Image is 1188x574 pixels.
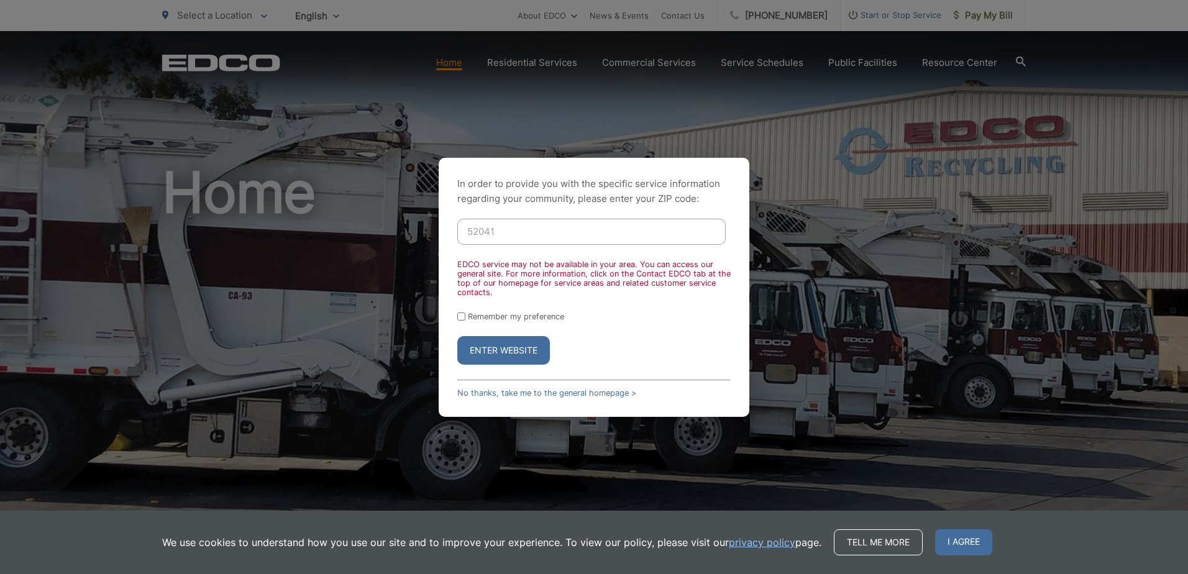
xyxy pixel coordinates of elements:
a: privacy policy [729,535,795,550]
p: In order to provide you with the specific service information regarding your community, please en... [457,176,731,206]
button: Enter Website [457,336,550,365]
a: No thanks, take me to the general homepage > [457,388,636,398]
a: Tell me more [834,529,923,555]
p: We use cookies to understand how you use our site and to improve your experience. To view our pol... [162,535,821,550]
input: Enter ZIP Code [457,219,726,245]
div: EDCO service may not be available in your area. You can access our general site. For more informa... [457,260,731,297]
label: Remember my preference [468,312,564,321]
span: I agree [935,529,992,555]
